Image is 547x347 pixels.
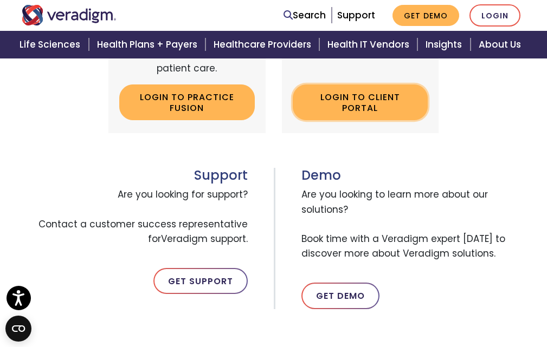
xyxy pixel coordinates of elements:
a: Life Sciences [13,31,90,58]
a: Get Demo [301,283,379,309]
a: Health Plans + Payers [91,31,207,58]
a: Search [284,8,326,23]
a: Login to Practice Fusion [119,84,255,120]
h3: Demo [301,168,526,184]
a: Login to Client Portal [293,84,428,120]
a: Health IT Vendors [321,31,419,58]
a: Insights [419,31,472,58]
span: Are you looking for support? Contact a customer success representative for [22,183,248,251]
a: Login [469,4,520,27]
a: Support [337,9,375,22]
img: Veradigm logo [22,5,117,25]
iframe: Drift Chat Widget [339,269,534,334]
a: Healthcare Providers [207,31,321,58]
span: Are you looking to learn more about our solutions? Book time with a Veradigm expert [DATE] to dis... [301,183,526,265]
a: Get Demo [392,5,459,26]
h3: Support [22,168,248,184]
span: Veradigm support. [161,232,248,245]
button: Open CMP widget [5,316,31,342]
a: About Us [472,31,534,58]
a: Get Support [153,268,248,294]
